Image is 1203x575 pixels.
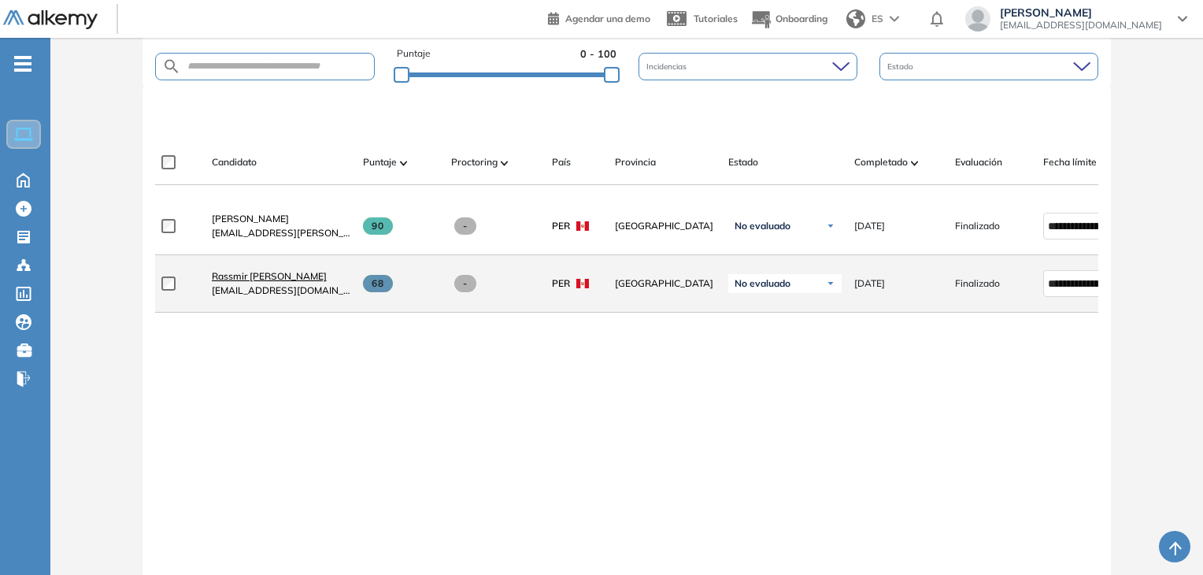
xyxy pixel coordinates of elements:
span: ES [872,12,883,26]
span: Fecha límite [1043,155,1097,169]
a: Agendar una demo [548,8,650,27]
span: Estado [728,155,758,169]
span: [PERSON_NAME] [212,213,289,224]
span: - [454,275,477,292]
span: 0 - 100 [580,46,616,61]
img: Logo [3,10,98,30]
span: No evaluado [735,277,790,290]
img: PER [576,221,589,231]
span: [EMAIL_ADDRESS][DOMAIN_NAME] [212,284,350,298]
span: Agendar una demo [565,13,650,24]
img: [missing "en.ARROW_ALT" translation] [501,161,509,165]
span: Rassmir [PERSON_NAME] [212,270,327,282]
img: arrow [890,16,899,22]
span: Completado [854,155,908,169]
span: [EMAIL_ADDRESS][PERSON_NAME][DOMAIN_NAME] [212,226,350,240]
img: PER [576,279,589,288]
img: [missing "en.ARROW_ALT" translation] [400,161,408,165]
img: world [846,9,865,28]
span: Estado [887,61,916,72]
span: Finalizado [955,219,1000,233]
div: Estado [879,53,1098,80]
span: [GEOGRAPHIC_DATA] [615,276,716,291]
span: - [454,217,477,235]
a: [PERSON_NAME] [212,212,350,226]
button: Onboarding [750,2,827,36]
span: [DATE] [854,276,885,291]
span: 90 [363,217,394,235]
span: Puntaje [397,46,431,61]
span: [EMAIL_ADDRESS][DOMAIN_NAME] [1000,19,1162,32]
span: Provincia [615,155,656,169]
span: [DATE] [854,219,885,233]
img: SEARCH_ALT [162,57,181,76]
span: PER [552,276,570,291]
span: PER [552,219,570,233]
span: Finalizado [955,276,1000,291]
span: Evaluación [955,155,1002,169]
span: Tutoriales [694,13,738,24]
span: País [552,155,571,169]
span: Incidencias [646,61,690,72]
a: Rassmir [PERSON_NAME] [212,269,350,284]
span: No evaluado [735,220,790,232]
img: Ícono de flecha [826,279,835,288]
span: Candidato [212,155,257,169]
span: Puntaje [363,155,397,169]
div: Incidencias [639,53,857,80]
span: [GEOGRAPHIC_DATA] [615,219,716,233]
span: 68 [363,275,394,292]
span: Proctoring [451,155,498,169]
span: Onboarding [775,13,827,24]
img: Ícono de flecha [826,221,835,231]
img: [missing "en.ARROW_ALT" translation] [911,161,919,165]
i: - [14,62,31,65]
span: [PERSON_NAME] [1000,6,1162,19]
